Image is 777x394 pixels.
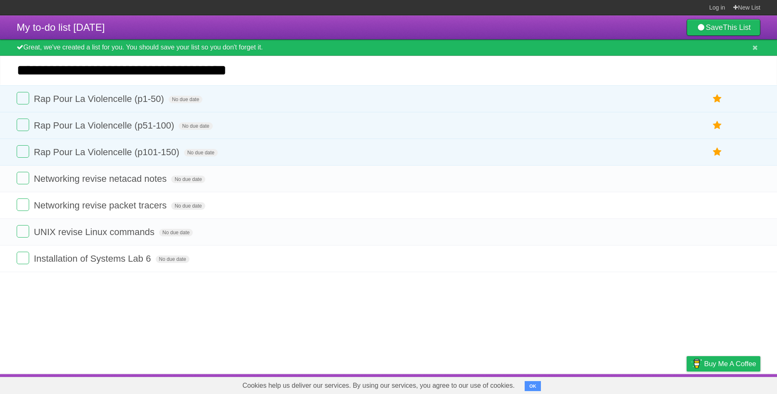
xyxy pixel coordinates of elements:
span: No due date [156,255,189,263]
span: Rap Pour La Violencelle (p51-100) [34,120,176,131]
label: Star task [710,92,725,106]
a: Suggest a feature [708,376,760,392]
span: Networking revise netacad notes [34,173,169,184]
span: My to-do list [DATE] [17,22,105,33]
label: Done [17,225,29,238]
label: Done [17,119,29,131]
img: Buy me a coffee [691,357,702,371]
label: Star task [710,145,725,159]
label: Done [17,172,29,184]
span: No due date [179,122,212,130]
span: UNIX revise Linux commands [34,227,157,237]
span: No due date [169,96,202,103]
a: Developers [603,376,637,392]
span: No due date [184,149,218,156]
label: Done [17,198,29,211]
label: Done [17,145,29,158]
span: Cookies help us deliver our services. By using our services, you agree to our use of cookies. [234,377,523,394]
a: Privacy [676,376,697,392]
a: Terms [647,376,666,392]
a: SaveThis List [687,19,760,36]
span: No due date [171,202,205,210]
a: Buy me a coffee [687,356,760,372]
span: Buy me a coffee [704,357,756,371]
span: No due date [159,229,193,236]
span: No due date [171,176,205,183]
b: This List [723,23,751,32]
label: Star task [710,119,725,132]
label: Done [17,252,29,264]
a: About [576,376,593,392]
span: Rap Pour La Violencelle (p1-50) [34,94,166,104]
span: Rap Pour La Violencelle (p101-150) [34,147,181,157]
span: Installation of Systems Lab 6 [34,253,153,264]
button: OK [525,381,541,391]
span: Networking revise packet tracers [34,200,169,211]
label: Done [17,92,29,104]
